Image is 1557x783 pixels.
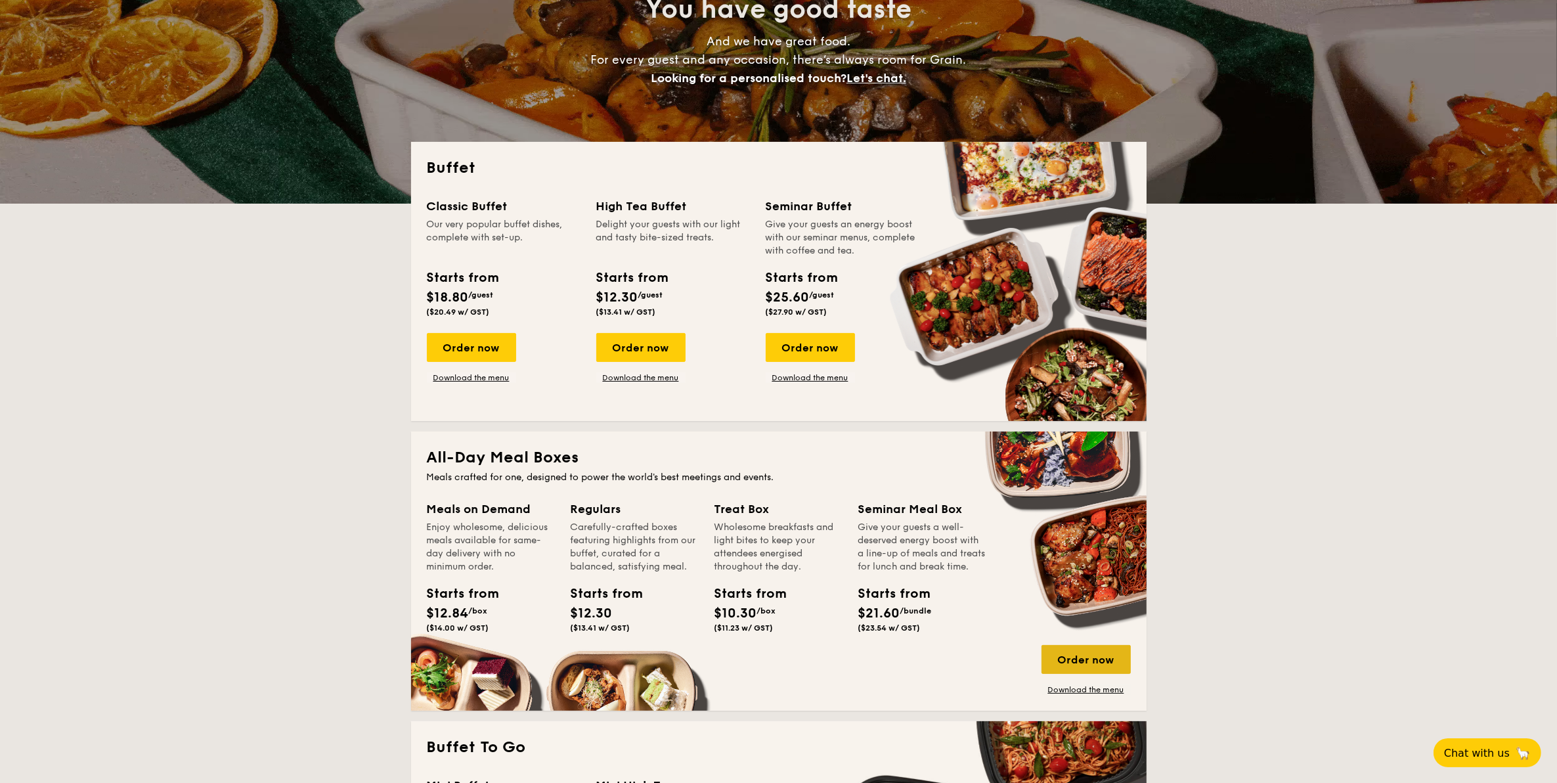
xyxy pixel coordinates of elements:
span: ($14.00 w/ GST) [427,623,489,633]
span: $10.30 [714,606,757,621]
span: Looking for a personalised touch? [651,71,846,85]
span: ($13.41 w/ GST) [571,623,630,633]
div: Starts from [571,584,630,604]
div: Carefully-crafted boxes featuring highlights from our buffet, curated for a balanced, satisfying ... [571,521,699,573]
div: Starts from [427,584,486,604]
div: Starts from [766,268,837,288]
span: /guest [638,290,663,300]
div: Our very popular buffet dishes, complete with set-up. [427,218,581,257]
div: Order now [427,333,516,362]
div: Meals crafted for one, designed to power the world's best meetings and events. [427,471,1131,484]
span: $12.84 [427,606,469,621]
div: Meals on Demand [427,500,555,518]
span: $18.80 [427,290,469,305]
div: Classic Buffet [427,197,581,215]
div: Delight your guests with our light and tasty bite-sized treats. [596,218,750,257]
span: /box [469,606,488,615]
div: Treat Box [714,500,843,518]
div: Give your guests an energy boost with our seminar menus, complete with coffee and tea. [766,218,919,257]
div: Starts from [858,584,917,604]
a: Download the menu [427,372,516,383]
div: Order now [766,333,855,362]
div: Seminar Buffet [766,197,919,215]
span: /box [757,606,776,615]
span: ($27.90 w/ GST) [766,307,827,317]
h2: Buffet To Go [427,737,1131,758]
span: /guest [810,290,835,300]
div: Regulars [571,500,699,518]
div: Order now [1042,645,1131,674]
span: ($23.54 w/ GST) [858,623,921,633]
span: $12.30 [596,290,638,305]
div: Enjoy wholesome, delicious meals available for same-day delivery with no minimum order. [427,521,555,573]
span: And we have great food. For every guest and any occasion, there’s always room for Grain. [591,34,967,85]
span: $21.60 [858,606,900,621]
div: Give your guests a well-deserved energy boost with a line-up of meals and treats for lunch and br... [858,521,986,573]
span: ($20.49 w/ GST) [427,307,490,317]
button: Chat with us🦙 [1434,738,1541,767]
span: Let's chat. [846,71,906,85]
div: Starts from [596,268,668,288]
a: Download the menu [596,372,686,383]
div: Starts from [427,268,498,288]
h2: All-Day Meal Boxes [427,447,1131,468]
span: 🦙 [1515,746,1531,761]
span: Chat with us [1444,747,1510,759]
a: Download the menu [766,372,855,383]
div: Seminar Meal Box [858,500,986,518]
div: High Tea Buffet [596,197,750,215]
span: /guest [469,290,494,300]
h2: Buffet [427,158,1131,179]
span: $12.30 [571,606,613,621]
span: $25.60 [766,290,810,305]
div: Wholesome breakfasts and light bites to keep your attendees energised throughout the day. [714,521,843,573]
div: Order now [596,333,686,362]
span: /bundle [900,606,932,615]
a: Download the menu [1042,684,1131,695]
span: ($13.41 w/ GST) [596,307,656,317]
span: ($11.23 w/ GST) [714,623,774,633]
div: Starts from [714,584,774,604]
